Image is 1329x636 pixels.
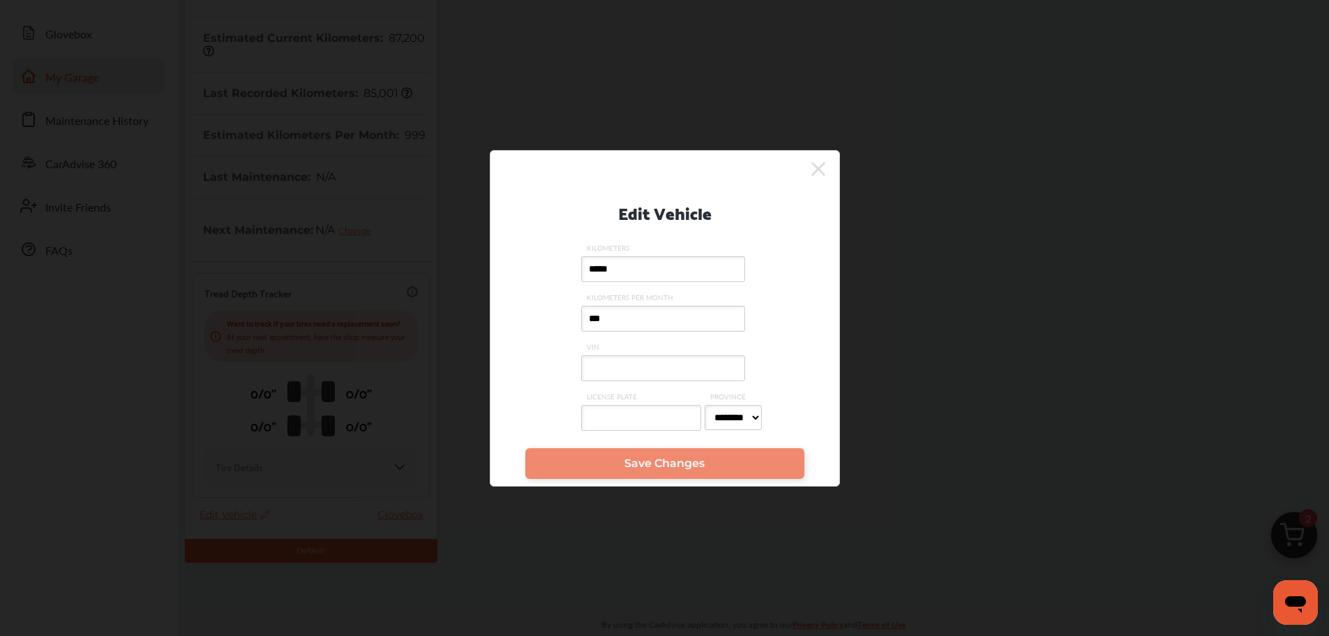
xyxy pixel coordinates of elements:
span: KILOMETERS [581,243,749,253]
input: KILOMETERS [581,256,745,282]
iframe: Button to launch messaging window [1273,580,1318,625]
select: PROVINCE [705,405,762,430]
span: LICENSE PLATE [581,392,705,401]
span: Save Changes [624,457,705,470]
input: VIN [581,355,745,381]
input: LICENSE PLATE [581,405,701,431]
span: PROVINCE [705,392,765,401]
span: KILOMETERS PER MONTH [581,293,749,302]
input: KILOMETERS PER MONTH [581,306,745,332]
p: Edit Vehicle [618,198,712,226]
a: Save Changes [525,448,804,479]
span: VIN [581,342,749,352]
